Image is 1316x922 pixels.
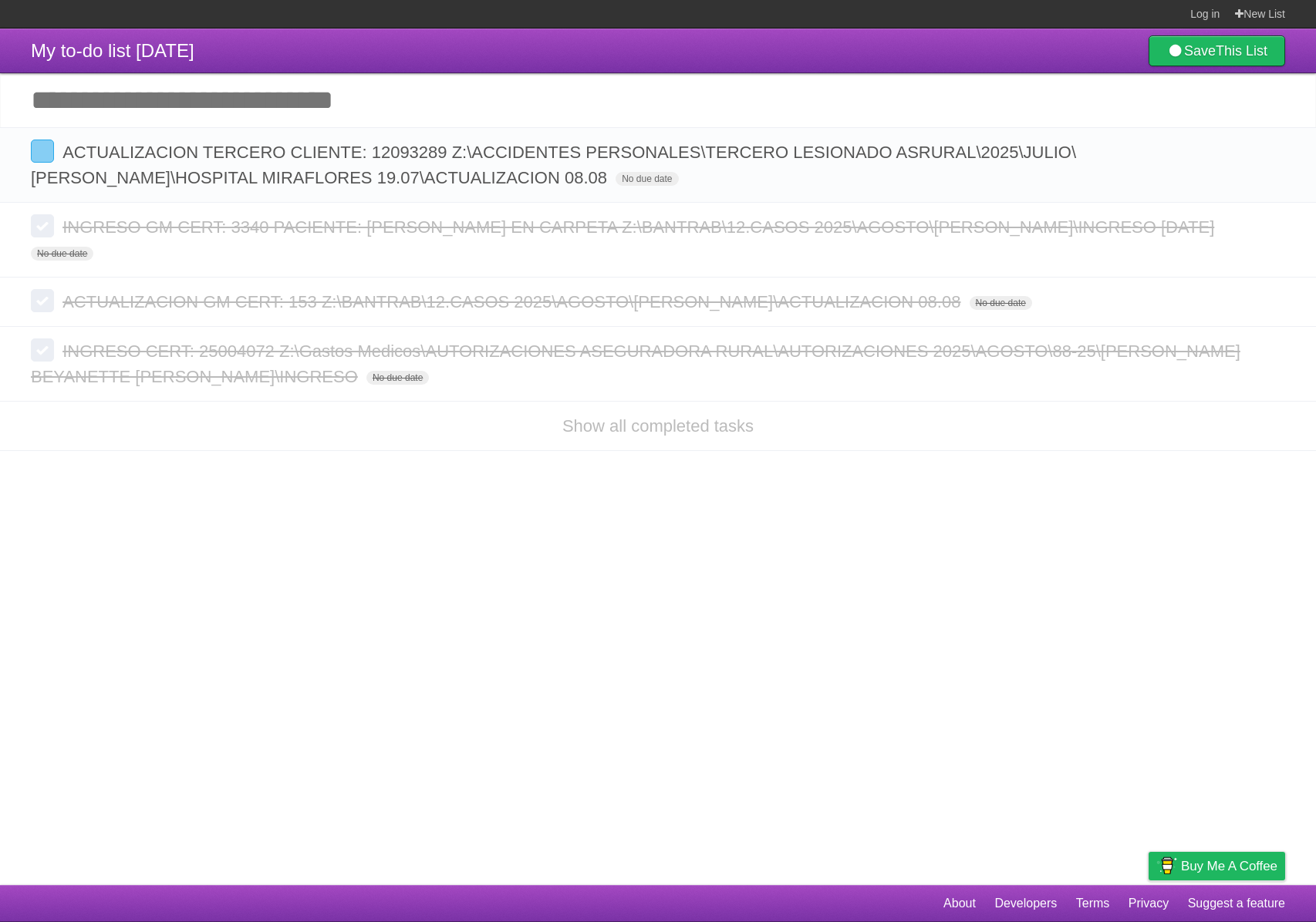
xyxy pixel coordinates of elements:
[970,296,1032,310] span: No due date
[994,889,1057,918] a: Developers
[31,342,1240,386] span: INGRESO CERT: 25004072 Z:\Gastos Medicos\AUTORIZACIONES ASEGURADORA RURAL\AUTORIZACIONES 2025\AGO...
[1216,43,1267,59] b: This List
[1149,852,1285,880] a: Buy me a coffee
[562,416,754,436] a: Show all completed tasks
[62,292,964,311] span: ACTUALIZACION GM CERT: 153 Z:\BANTRAB\12.CASOS 2025\AGOSTO\[PERSON_NAME]\ACTUALIZACION 08.08
[31,289,54,312] label: Done
[1156,853,1177,879] img: Buy me a coffee
[1076,889,1110,918] a: Terms
[1181,853,1277,880] span: Buy me a coffee
[1188,889,1285,918] a: Suggest a feature
[31,214,54,237] label: Done
[31,338,54,362] label: Done
[616,172,678,186] span: No due date
[31,143,1076,187] span: ACTUALIZACION TERCERO CLIENTE: 12093289 Z:\ACCIDENTES PERSONALES\TERCERO LESIONADO ASRURAL\2025\J...
[1129,889,1169,918] a: Privacy
[62,217,1218,237] span: INGRESO GM CERT: 3340 PACIENTE: [PERSON_NAME] EN CARPETA Z:\BANTRAB\12.CASOS 2025\AGOSTO\[PERSON_...
[366,371,429,385] span: No due date
[31,140,54,163] label: Done
[31,40,194,61] span: My to-do list [DATE]
[1149,35,1285,66] a: SaveThis List
[31,247,93,261] span: No due date
[943,889,976,918] a: About
[1191,165,1220,190] label: Star task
